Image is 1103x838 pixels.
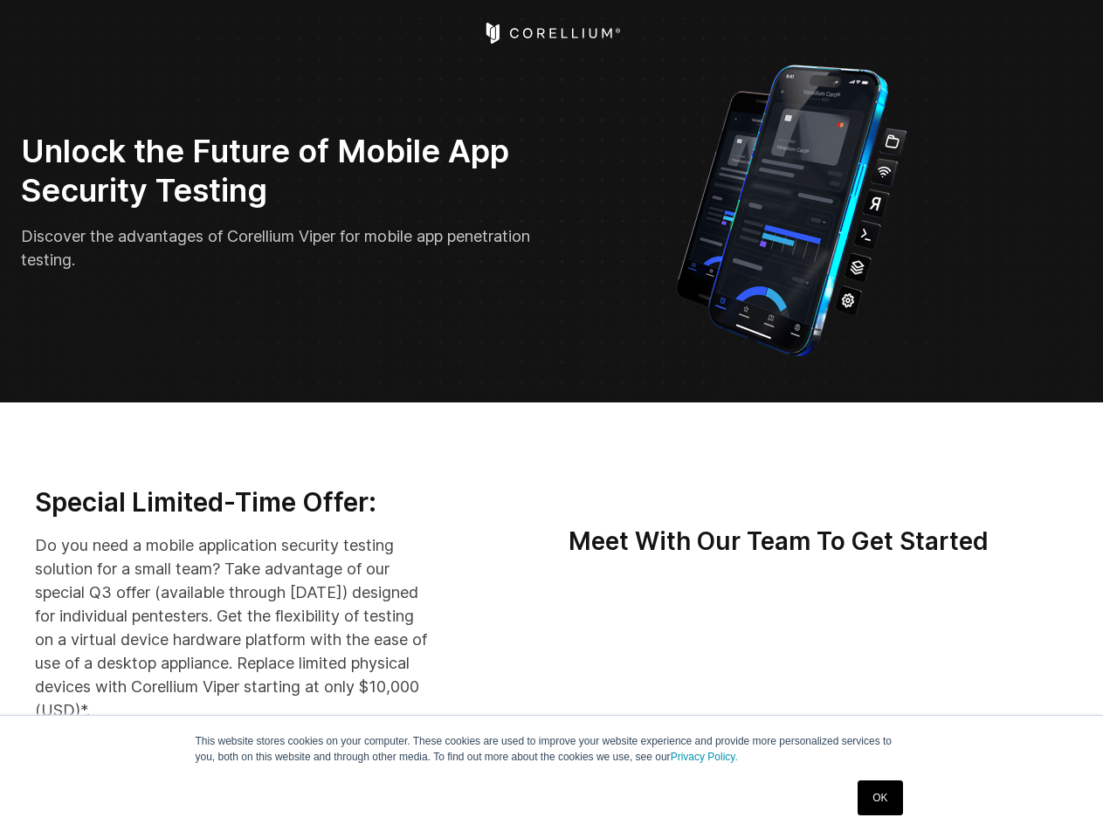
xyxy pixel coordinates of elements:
[671,751,738,763] a: Privacy Policy.
[21,227,530,269] span: Discover the advantages of Corellium Viper for mobile app penetration testing.
[196,733,908,765] p: This website stores cookies on your computer. These cookies are used to improve your website expe...
[569,526,989,556] strong: Meet With Our Team To Get Started
[21,132,540,210] h2: Unlock the Future of Mobile App Security Testing
[482,23,621,44] a: Corellium Home
[35,486,431,519] h3: Special Limited-Time Offer:
[858,780,902,815] a: OK
[660,56,923,361] img: Corellium_VIPER_Hero_1_1x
